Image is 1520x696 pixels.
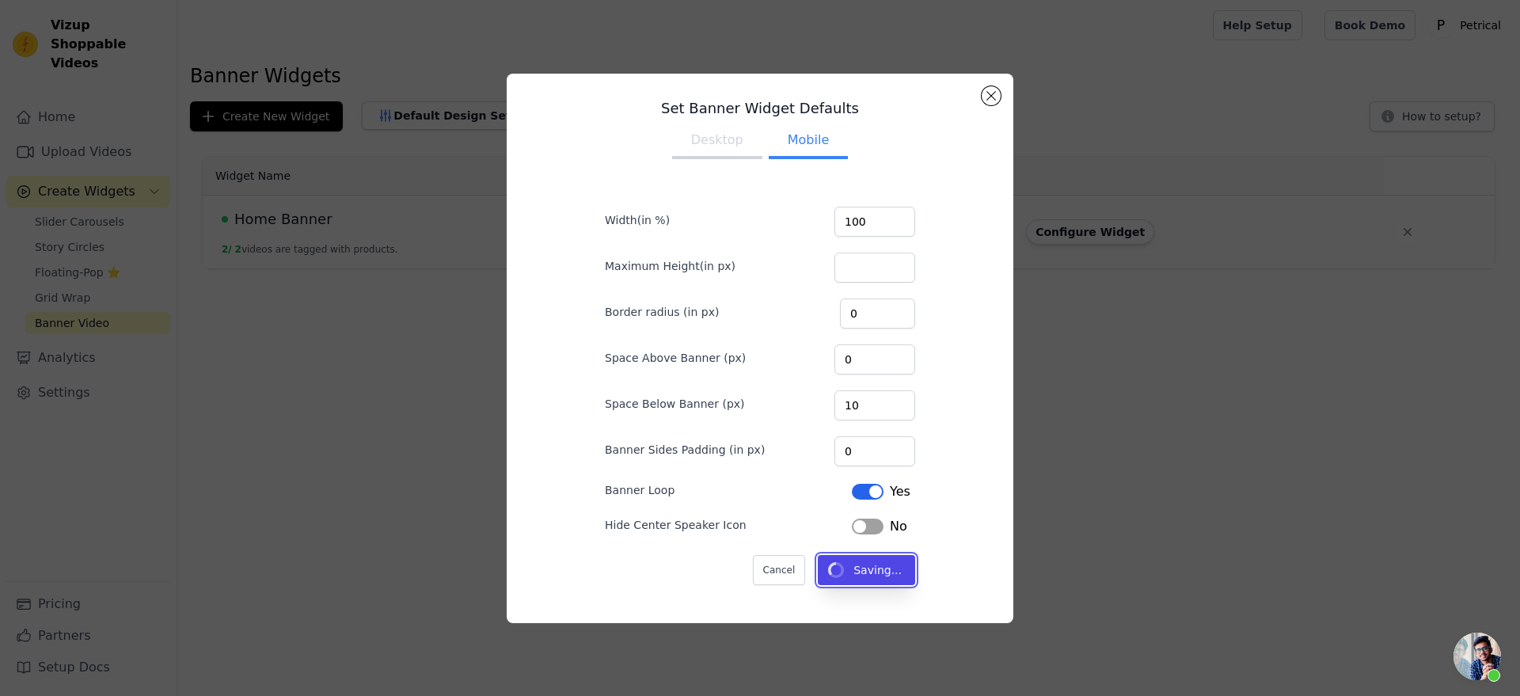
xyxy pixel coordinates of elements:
span: Yes [890,482,910,501]
button: Cancel [753,555,806,585]
h3: Set Banner Widget Defaults [579,99,940,118]
label: Banner Loop [605,482,674,498]
label: Hide Center Speaker Icon [605,517,747,533]
label: Width(in %) [605,212,670,228]
label: Space Below Banner (px) [605,396,745,412]
label: Space Above Banner (px) [605,350,746,366]
button: Desktop [672,124,762,159]
a: Open chat [1453,633,1501,680]
label: Banner Sides Padding (in px) [605,442,765,458]
button: Saving... [818,555,915,585]
button: Close modal [982,86,1001,105]
label: Maximum Height(in px) [605,258,735,274]
span: No [890,517,907,536]
label: Border radius (in px) [605,304,719,320]
button: Mobile [769,124,848,159]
